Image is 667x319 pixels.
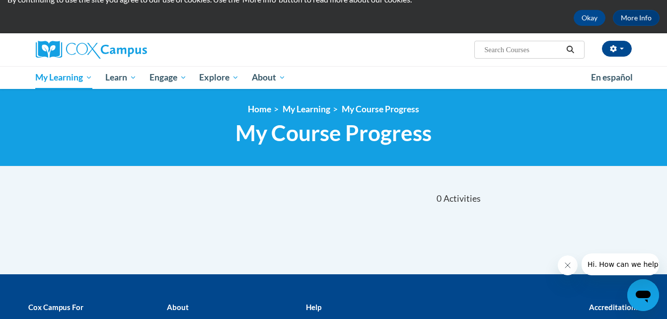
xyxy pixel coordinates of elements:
a: Learn [99,66,143,89]
b: Help [306,303,321,312]
a: Home [248,104,271,114]
span: Engage [149,72,187,83]
div: Main menu [21,66,647,89]
span: 0 [437,193,442,204]
span: Learn [105,72,137,83]
a: More Info [613,10,660,26]
b: About [167,303,189,312]
a: My Course Progress [342,104,419,114]
a: En español [585,67,639,88]
span: About [252,72,286,83]
input: Search Courses [483,44,563,56]
img: Cox Campus [36,41,147,59]
button: Search [563,44,578,56]
b: Accreditations [589,303,639,312]
a: Engage [143,66,193,89]
a: My Learning [29,66,99,89]
a: Cox Campus [36,41,224,59]
span: En español [591,72,633,82]
iframe: Close message [558,255,578,275]
iframe: Message from company [582,253,659,275]
span: My Course Progress [235,120,432,146]
button: Account Settings [602,41,632,57]
iframe: Button to launch messaging window [627,279,659,311]
a: My Learning [283,104,330,114]
span: My Learning [35,72,92,83]
span: Hi. How can we help? [6,7,80,15]
span: Explore [199,72,239,83]
a: About [245,66,292,89]
button: Okay [574,10,605,26]
b: Cox Campus For [28,303,83,312]
span: Activities [444,193,481,204]
a: Explore [193,66,245,89]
